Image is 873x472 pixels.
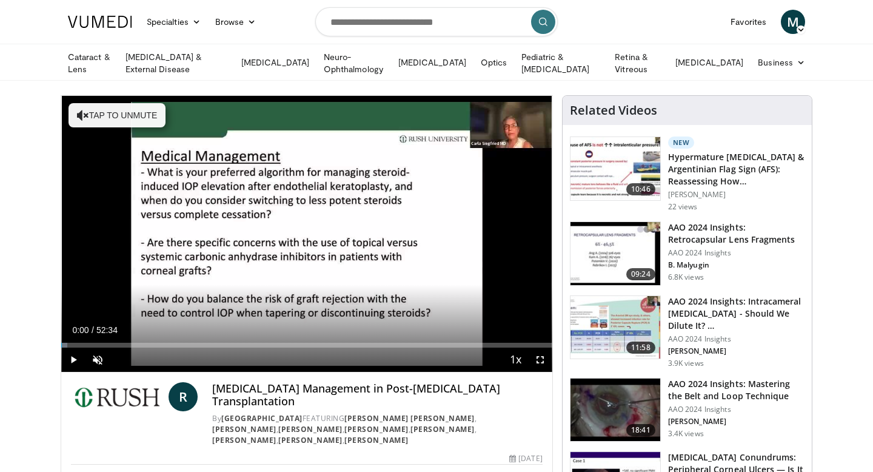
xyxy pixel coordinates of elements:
button: Playback Rate [504,348,528,372]
div: By FEATURING , , , , , , , [212,413,542,446]
a: [MEDICAL_DATA] & External Disease [118,51,234,75]
span: 10:46 [626,183,655,195]
a: [PERSON_NAME] [278,435,343,445]
p: 3.9K views [668,359,704,368]
span: 09:24 [626,268,655,280]
p: AAO 2024 Insights [668,334,804,344]
img: 01f52a5c-6a53-4eb2-8a1d-dad0d168ea80.150x105_q85_crop-smart_upscale.jpg [570,222,660,285]
p: [PERSON_NAME] [668,190,804,200]
a: M [781,10,805,34]
img: VuMedi Logo [68,16,132,28]
a: [PERSON_NAME] [PERSON_NAME] [344,413,475,423]
p: AAO 2024 Insights [668,405,804,414]
p: 6.8K views [668,272,704,282]
p: [PERSON_NAME] [668,346,804,356]
a: Specialties [139,10,208,34]
p: AAO 2024 Insights [668,248,804,258]
input: Search topics, interventions [315,7,558,36]
a: 11:58 AAO 2024 Insights: Intracameral [MEDICAL_DATA] - Should We Dilute It? … AAO 2024 Insights [... [570,295,804,368]
a: [MEDICAL_DATA] [668,50,751,75]
a: 18:41 AAO 2024 Insights: Mastering the Belt and Loop Technique AAO 2024 Insights [PERSON_NAME] 3.... [570,378,804,442]
a: Neuro-Ophthalmology [316,51,391,75]
video-js: Video Player [61,96,552,373]
p: 22 views [668,202,698,212]
a: Pediatric & [MEDICAL_DATA] [514,51,607,75]
p: 3.4K views [668,429,704,439]
span: 0:00 [72,325,89,335]
span: 18:41 [626,424,655,436]
span: 52:34 [96,325,118,335]
a: [MEDICAL_DATA] [234,50,316,75]
button: Tap to unmute [69,103,166,127]
a: [PERSON_NAME] [410,424,475,434]
h3: AAO 2024 Insights: Retrocapsular Lens Fragments [668,221,804,246]
a: Business [751,50,812,75]
a: [GEOGRAPHIC_DATA] [221,413,303,423]
a: [PERSON_NAME] [278,424,343,434]
img: Rush University Medical Center [71,382,164,411]
button: Unmute [85,348,110,372]
a: R [169,382,198,411]
div: Progress Bar [61,343,552,348]
img: de733f49-b136-4bdc-9e00-4021288efeb7.150x105_q85_crop-smart_upscale.jpg [570,296,660,359]
p: B. Malyugin [668,260,804,270]
a: Optics [473,50,514,75]
img: 40c8dcf9-ac14-45af-8571-bda4a5b229bd.150x105_q85_crop-smart_upscale.jpg [570,137,660,200]
p: New [668,137,695,149]
h3: Hypermature [MEDICAL_DATA] & Argentinian Flag Sign (AFS): Reassessing How… [668,151,804,187]
span: / [92,325,94,335]
a: 09:24 AAO 2024 Insights: Retrocapsular Lens Fragments AAO 2024 Insights B. Malyugin 6.8K views [570,221,804,286]
button: Play [61,348,85,372]
h3: AAO 2024 Insights: Mastering the Belt and Loop Technique [668,378,804,402]
h4: Related Videos [570,103,657,118]
h3: AAO 2024 Insights: Intracameral [MEDICAL_DATA] - Should We Dilute It? … [668,295,804,332]
img: 22a3a3a3-03de-4b31-bd81-a17540334f4a.150x105_q85_crop-smart_upscale.jpg [570,379,660,442]
h4: [MEDICAL_DATA] Management in Post-[MEDICAL_DATA] Transplantation [212,382,542,408]
div: [DATE] [509,453,542,464]
a: [MEDICAL_DATA] [391,50,473,75]
a: [PERSON_NAME] [344,424,409,434]
a: 10:46 New Hypermature [MEDICAL_DATA] & Argentinian Flag Sign (AFS): Reassessing How… [PERSON_NAME... [570,137,804,212]
span: 11:58 [626,342,655,354]
button: Fullscreen [528,348,552,372]
a: [PERSON_NAME] [212,435,276,445]
a: Browse [208,10,264,34]
p: [PERSON_NAME] [668,417,804,426]
a: Retina & Vitreous [607,51,668,75]
a: [PERSON_NAME] [344,435,409,445]
a: Cataract & Lens [61,51,118,75]
a: [PERSON_NAME] [212,424,276,434]
a: Favorites [723,10,774,34]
